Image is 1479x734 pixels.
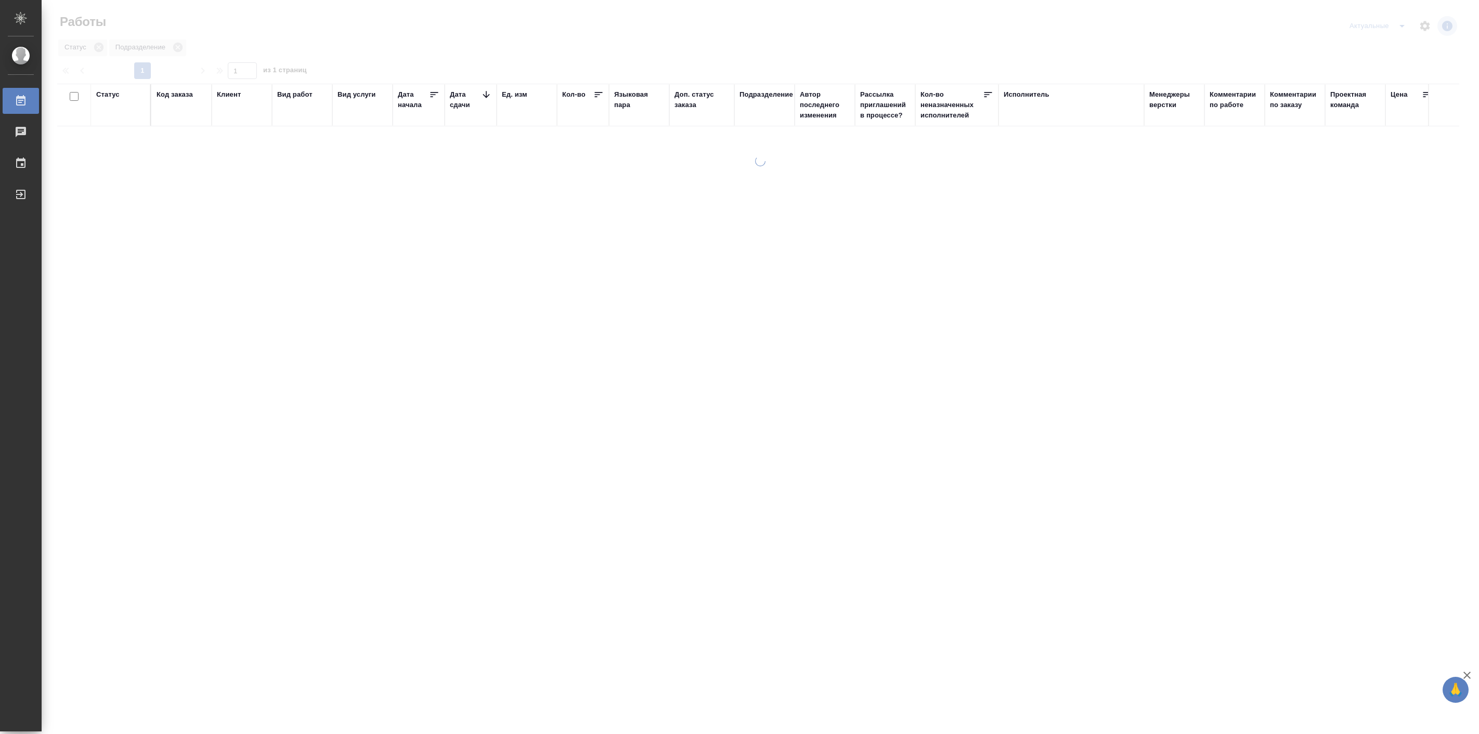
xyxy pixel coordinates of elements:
div: Дата сдачи [450,89,481,110]
div: Подразделение [739,89,793,100]
div: Языковая пара [614,89,664,110]
span: 🙏 [1447,679,1464,701]
div: Исполнитель [1004,89,1049,100]
div: Вид услуги [338,89,376,100]
div: Вид работ [277,89,313,100]
div: Менеджеры верстки [1149,89,1199,110]
div: Клиент [217,89,241,100]
div: Рассылка приглашений в процессе? [860,89,910,121]
div: Комментарии по заказу [1270,89,1320,110]
div: Кол-во неназначенных исполнителей [920,89,983,121]
div: Комментарии по работе [1210,89,1260,110]
div: Кол-во [562,89,586,100]
div: Дата начала [398,89,429,110]
div: Статус [96,89,120,100]
div: Цена [1391,89,1408,100]
div: Доп. статус заказа [674,89,729,110]
div: Автор последнего изменения [800,89,850,121]
button: 🙏 [1443,677,1469,703]
div: Ед. изм [502,89,527,100]
div: Код заказа [157,89,193,100]
div: Проектная команда [1330,89,1380,110]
